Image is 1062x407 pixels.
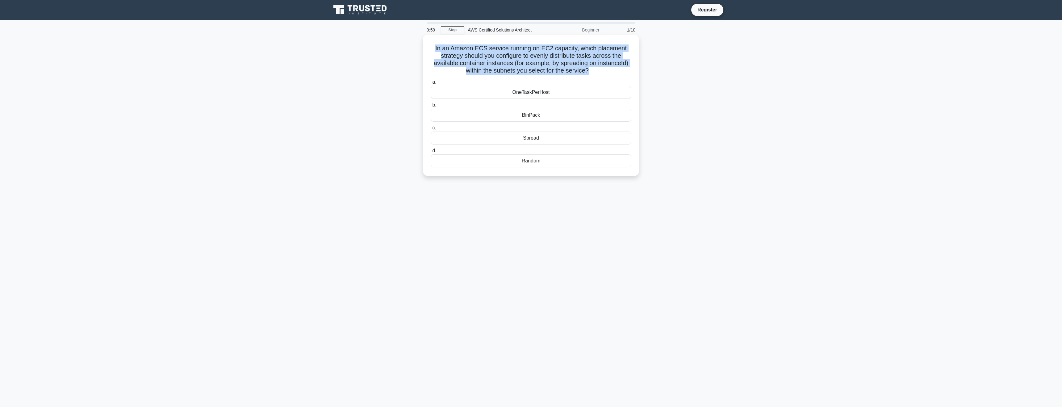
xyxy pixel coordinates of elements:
a: Stop [441,26,464,34]
div: 9:59 [423,24,441,36]
h5: In an Amazon ECS service running on EC2 capacity, which placement strategy should you configure t... [430,44,632,75]
span: b. [432,102,436,107]
div: Beginner [549,24,603,36]
div: Spread [431,132,631,145]
div: OneTaskPerHost [431,86,631,99]
span: d. [432,148,436,153]
div: AWS Certified Solutions Architect [464,24,549,36]
a: Register [694,6,721,14]
div: 1/10 [603,24,639,36]
span: a. [432,79,436,85]
span: c. [432,125,436,130]
div: BinPack [431,109,631,122]
div: Random [431,154,631,167]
